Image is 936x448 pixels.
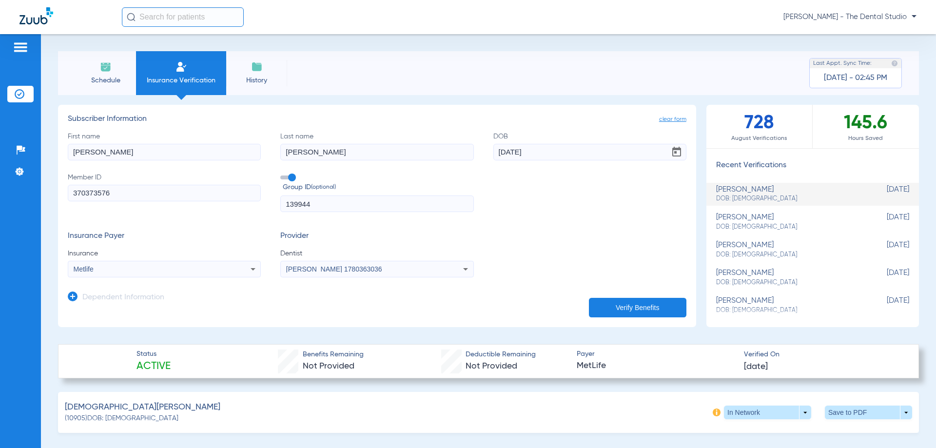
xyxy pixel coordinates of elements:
span: [PERSON_NAME] 1780363036 [286,265,382,273]
div: [PERSON_NAME] [716,185,860,203]
img: Manual Insurance Verification [175,61,187,73]
div: 145.6 [813,105,919,148]
span: Insurance Verification [143,76,219,85]
h3: Dependent Information [82,293,164,303]
span: MetLife [577,360,736,372]
div: [PERSON_NAME] [716,241,860,259]
label: First name [68,132,261,160]
span: Active [136,360,171,373]
input: Last name [280,144,473,160]
div: [PERSON_NAME] [716,269,860,287]
span: Not Provided [303,362,354,370]
span: [DATE] [860,269,909,287]
img: Search Icon [127,13,136,21]
small: (optional) [311,182,336,193]
button: In Network [724,406,811,419]
label: DOB [493,132,686,160]
h3: Provider [280,232,473,241]
span: Payer [577,349,736,359]
span: Group ID [283,182,473,193]
img: Zuub Logo [19,7,53,24]
span: Last Appt. Sync Time: [813,58,872,68]
img: History [251,61,263,73]
img: last sync help info [891,60,898,67]
span: [PERSON_NAME] - The Dental Studio [783,12,916,22]
span: [DEMOGRAPHIC_DATA][PERSON_NAME] [65,401,220,413]
span: [DATE] - 02:45 PM [824,73,887,83]
label: Last name [280,132,473,160]
button: Verify Benefits [589,298,686,317]
span: Not Provided [466,362,517,370]
span: [DATE] [860,213,909,231]
span: DOB: [DEMOGRAPHIC_DATA] [716,223,860,232]
span: Hours Saved [813,134,919,143]
span: DOB: [DEMOGRAPHIC_DATA] [716,278,860,287]
button: Save to PDF [825,406,912,419]
button: Open calendar [667,142,686,162]
div: [PERSON_NAME] [716,213,860,231]
span: [DATE] [860,185,909,203]
span: [DATE] [860,241,909,259]
iframe: Chat Widget [887,401,936,448]
div: 728 [706,105,813,148]
img: info-icon [713,409,721,416]
input: Member ID [68,185,261,201]
span: History [234,76,280,85]
h3: Insurance Payer [68,232,261,241]
span: DOB: [DEMOGRAPHIC_DATA] [716,306,860,315]
label: Member ID [68,173,261,213]
span: Insurance [68,249,261,258]
span: Benefits Remaining [303,350,364,360]
span: DOB: [DEMOGRAPHIC_DATA] [716,251,860,259]
span: Deductible Remaining [466,350,536,360]
img: Schedule [100,61,112,73]
input: DOBOpen calendar [493,144,686,160]
span: clear form [659,115,686,124]
span: Metlife [74,265,94,273]
span: DOB: [DEMOGRAPHIC_DATA] [716,195,860,203]
h3: Recent Verifications [706,161,919,171]
input: Search for patients [122,7,244,27]
input: First name [68,144,261,160]
span: Status [136,349,171,359]
div: [PERSON_NAME] [716,296,860,314]
span: Verified On [744,350,903,360]
img: hamburger-icon [13,41,28,53]
span: (10905) DOB: [DEMOGRAPHIC_DATA] [65,413,178,424]
span: August Verifications [706,134,812,143]
span: [DATE] [860,296,909,314]
span: [DATE] [744,361,768,373]
h3: Subscriber Information [68,115,686,124]
span: Dentist [280,249,473,258]
span: Schedule [82,76,129,85]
